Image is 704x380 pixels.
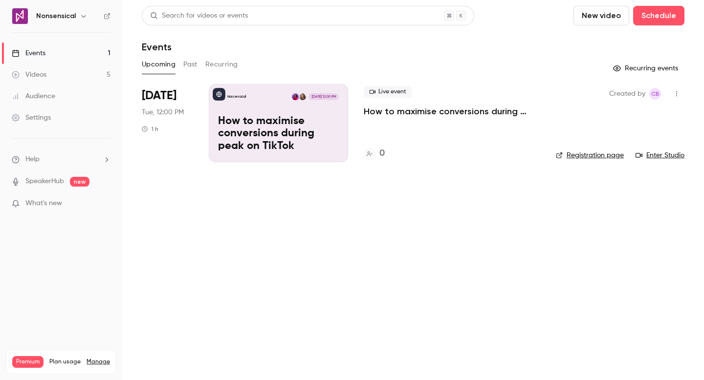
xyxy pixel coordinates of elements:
h6: Nonsensical [36,11,76,21]
img: Melina Lee [292,93,299,100]
a: SpeakerHub [25,176,64,187]
span: Created by [609,88,645,100]
a: How to maximise conversions during peak on TikTokNonsensicalNilam AtodoriaMelina Lee[DATE] 12:00 ... [209,84,348,162]
div: Videos [12,70,46,80]
span: Plan usage [49,358,81,366]
a: 0 [364,147,385,160]
a: Manage [87,358,110,366]
span: What's new [25,198,62,209]
p: How to maximise conversions during peak on TikTok [218,115,339,153]
span: Premium [12,356,44,368]
button: Recurring [205,57,238,72]
div: Search for videos or events [150,11,248,21]
span: [DATE] 12:00 PM [308,93,338,100]
div: Events [12,48,45,58]
span: new [70,177,89,187]
div: Settings [12,113,51,123]
span: [DATE] [142,88,176,104]
iframe: Noticeable Trigger [99,199,110,208]
span: Tue, 12:00 PM [142,107,184,117]
button: Recurring events [609,61,684,76]
button: Upcoming [142,57,176,72]
h1: Events [142,41,172,53]
span: Cristina Bertagna [649,88,661,100]
a: How to maximise conversions during peak on TikTok [364,106,540,117]
img: Nilam Atodoria [299,93,306,100]
p: Nonsensical [227,94,246,99]
span: Live event [364,86,412,98]
h4: 0 [379,147,385,160]
div: 1 h [142,125,158,133]
a: Enter Studio [636,150,684,160]
li: help-dropdown-opener [12,154,110,165]
button: New video [573,6,629,25]
button: Schedule [633,6,684,25]
span: CB [651,88,660,100]
span: Help [25,154,40,165]
button: Past [183,57,198,72]
img: Nonsensical [12,8,28,24]
div: Audience [12,91,55,101]
a: Registration page [556,150,624,160]
div: Sep 30 Tue, 12:00 PM (Europe/London) [142,84,193,162]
